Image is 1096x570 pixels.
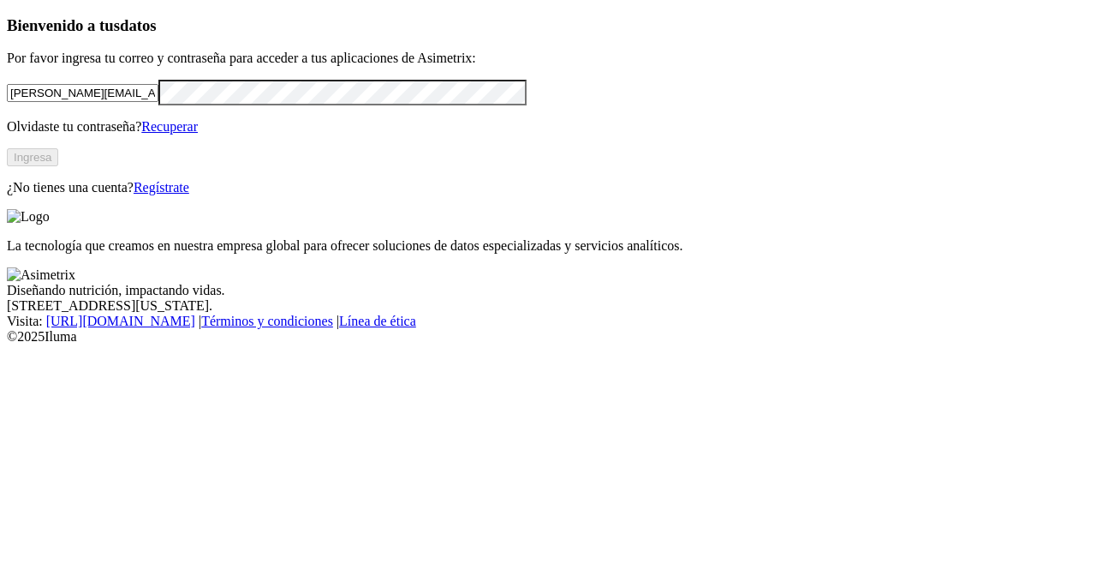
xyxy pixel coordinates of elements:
[7,238,1089,254] p: La tecnología que creamos en nuestra empresa global para ofrecer soluciones de datos especializad...
[7,16,1089,35] h3: Bienvenido a tus
[7,148,58,166] button: Ingresa
[339,314,416,328] a: Línea de ética
[7,267,75,283] img: Asimetrix
[120,16,157,34] span: datos
[7,283,1089,298] div: Diseñando nutrición, impactando vidas.
[134,180,189,195] a: Regístrate
[7,329,1089,345] div: © 2025 Iluma
[7,209,50,225] img: Logo
[7,84,158,102] input: Tu correo
[7,314,1089,329] div: Visita : | |
[7,180,1089,195] p: ¿No tienes una cuenta?
[201,314,333,328] a: Términos y condiciones
[7,51,1089,66] p: Por favor ingresa tu correo y contraseña para acceder a tus aplicaciones de Asimetrix:
[7,119,1089,135] p: Olvidaste tu contraseña?
[7,298,1089,314] div: [STREET_ADDRESS][US_STATE].
[141,119,198,134] a: Recuperar
[46,314,195,328] a: [URL][DOMAIN_NAME]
